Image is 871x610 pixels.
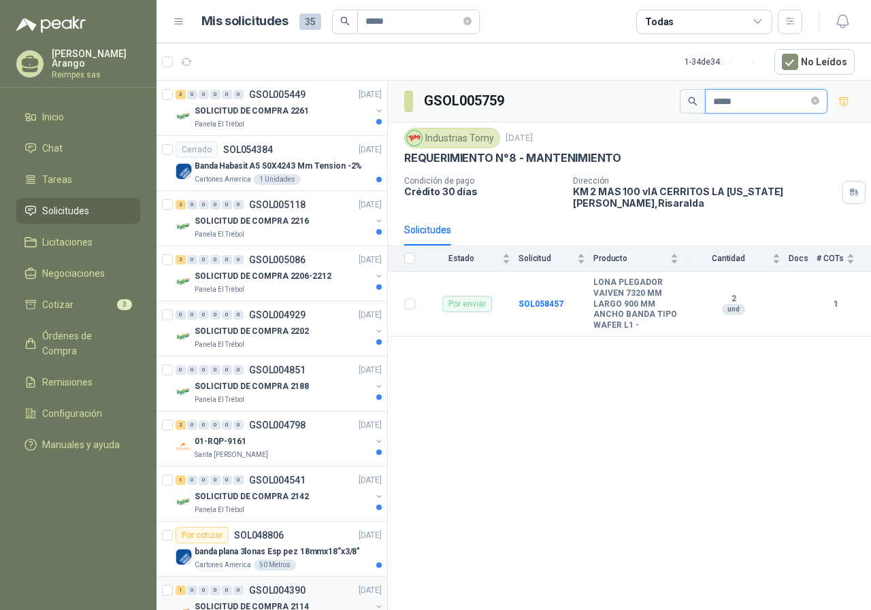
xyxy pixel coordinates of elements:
[16,229,140,255] a: Licitaciones
[340,16,350,26] span: search
[199,586,209,595] div: 0
[407,131,422,146] img: Company Logo
[359,474,382,487] p: [DATE]
[187,90,197,99] div: 0
[157,136,387,191] a: CerradoSOL054384[DATE] Company LogoBanda Habasit A5 50X4243 Mm Tension -2%Cartones America1 Unidades
[249,310,306,320] p: GSOL004929
[210,475,220,485] div: 0
[176,310,186,320] div: 0
[195,339,244,350] p: Panela El Trébol
[254,174,301,185] div: 1 Unidades
[254,560,296,571] div: 50 Metros
[195,545,360,558] p: banda plana 3lonas Esp pez 18mmx18”x3/8"
[573,186,837,209] p: KM 2 MAS 100 vIA CERRITOS LA [US_STATE] [PERSON_NAME] , Risaralda
[817,298,855,311] b: 1
[210,586,220,595] div: 0
[249,90,306,99] p: GSOL005449
[52,49,140,68] p: [PERSON_NAME] Arango
[519,299,563,309] b: SOL058457
[645,14,674,29] div: Todas
[817,245,871,272] th: # COTs
[42,437,120,452] span: Manuales y ayuda
[817,254,844,263] span: # COTs
[573,176,837,186] p: Dirección
[811,95,819,108] span: close-circle
[359,364,382,377] p: [DATE]
[222,90,232,99] div: 0
[222,365,232,375] div: 0
[210,420,220,430] div: 0
[176,328,192,345] img: Company Logo
[687,294,780,305] b: 2
[199,365,209,375] div: 0
[233,200,244,209] div: 0
[249,200,306,209] p: GSOL005118
[359,419,382,432] p: [DATE]
[16,16,86,33] img: Logo peakr
[201,12,289,31] h1: Mis solicitudes
[16,323,140,364] a: Órdenes de Compra
[187,420,197,430] div: 0
[42,297,73,312] span: Cotizar
[176,163,192,180] img: Company Logo
[299,14,321,30] span: 35
[42,203,89,218] span: Solicitudes
[176,307,384,350] a: 0 0 0 0 0 0 GSOL004929[DATE] Company LogoSOLICITUD DE COMPRA 2202Panela El Trébol
[176,586,186,595] div: 1
[187,365,197,375] div: 0
[16,167,140,192] a: Tareas
[176,252,384,295] a: 2 0 0 0 0 0 GSOL005086[DATE] Company LogoSOLICITUD DE COMPRA 2206-2212Panela El Trébol
[176,439,192,455] img: Company Logo
[234,530,284,540] p: SOL048806
[210,90,220,99] div: 0
[593,245,687,272] th: Producto
[222,420,232,430] div: 0
[16,432,140,458] a: Manuales y ayuda
[195,160,362,173] p: Banda Habasit A5 50X4243 Mm Tension -2%
[176,365,186,375] div: 0
[187,255,197,265] div: 0
[187,310,197,320] div: 0
[359,88,382,101] p: [DATE]
[359,584,382,597] p: [DATE]
[249,365,306,375] p: GSOL004851
[210,200,220,209] div: 0
[195,284,244,295] p: Panela El Trébol
[16,135,140,161] a: Chat
[222,475,232,485] div: 0
[42,328,127,358] span: Órdenes de Compra
[423,245,519,272] th: Estado
[233,475,244,485] div: 0
[404,222,451,237] div: Solicitudes
[687,245,789,272] th: Cantidad
[176,475,186,485] div: 1
[52,71,140,79] p: Reimpex sas
[424,90,506,112] h3: GSOL005759
[176,218,192,235] img: Company Logo
[42,266,105,281] span: Negociaciones
[195,270,331,283] p: SOLICITUD DE COMPRA 2206-2212
[176,420,186,430] div: 2
[176,472,384,515] a: 1 0 0 0 0 0 GSOL004541[DATE] Company LogoSOLICITUD DE COMPRA 2142Panela El Trébol
[195,325,309,338] p: SOLICITUD DE COMPRA 2202
[187,475,197,485] div: 0
[519,245,593,272] th: Solicitud
[195,505,244,515] p: Panela El Trébol
[176,90,186,99] div: 3
[423,254,499,263] span: Estado
[233,90,244,99] div: 0
[195,560,251,571] p: Cartones America
[42,375,93,390] span: Remisiones
[222,586,232,595] div: 0
[176,549,192,565] img: Company Logo
[359,309,382,322] p: [DATE]
[233,365,244,375] div: 0
[210,365,220,375] div: 0
[404,186,562,197] p: Crédito 30 días
[16,369,140,395] a: Remisiones
[176,273,192,290] img: Company Logo
[176,417,384,460] a: 2 0 0 0 0 0 GSOL004798[DATE] Company Logo01-RQP-9161Santa [PERSON_NAME]
[463,15,472,28] span: close-circle
[157,522,387,577] a: Por cotizarSOL048806[DATE] Company Logobanda plana 3lonas Esp pez 18mmx18”x3/8"Cartones America50...
[249,420,306,430] p: GSOL004798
